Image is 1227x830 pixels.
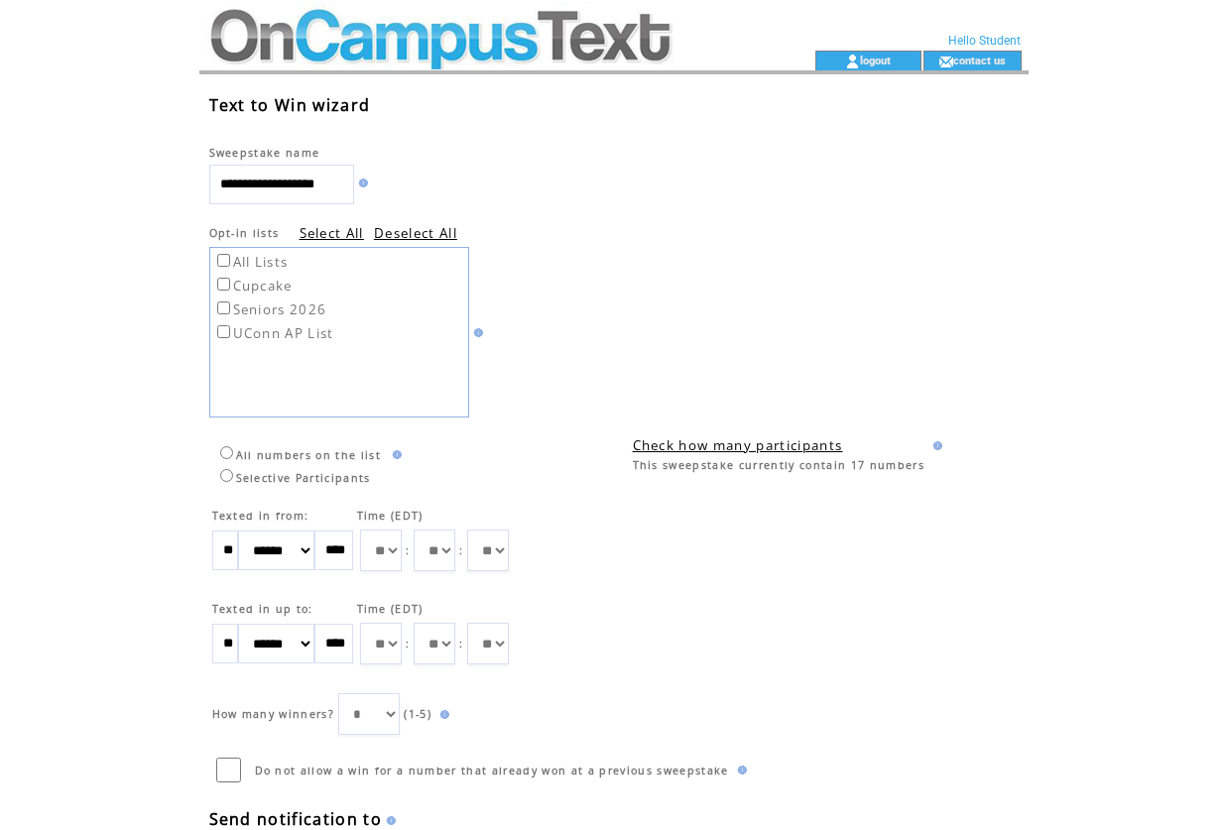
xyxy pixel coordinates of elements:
label: UConn AP List [213,324,334,342]
img: help.gif [382,816,396,825]
input: Cupcake [217,278,230,291]
label: Seniors 2026 [213,300,327,318]
img: help.gif [354,178,368,187]
input: All Lists [217,254,230,267]
a: Select All [300,224,364,242]
input: All numbers on the list [220,446,233,459]
span: : [459,637,463,651]
input: Seniors 2026 [217,301,230,314]
span: Send notification to [209,808,383,830]
span: Time (EDT) [357,602,424,616]
span: Texted in from: [212,509,309,523]
img: help.gif [469,328,483,337]
span: : [406,543,410,557]
span: Hello Student [948,34,1021,48]
img: help.gif [733,766,747,774]
span: Text to Win wizard [209,94,371,116]
span: Opt-in lists [209,226,280,240]
a: Check how many participants [633,436,843,454]
img: help.gif [388,450,402,459]
a: Deselect All [374,224,457,242]
a: contact us [953,54,1006,66]
span: How many winners? [212,707,335,721]
img: account_icon.gif [845,54,860,69]
input: UConn AP List [217,325,230,338]
a: logout [860,54,891,66]
span: (1-5) [404,707,431,721]
img: help.gif [435,710,449,719]
img: contact_us_icon.gif [938,54,953,69]
span: : [459,543,463,557]
input: Selective Participants [220,469,233,482]
img: help.gif [928,441,942,450]
span: This sweepstake currently contain 17 numbers [633,458,925,472]
span: Do not allow a win for a number that already won at a previous sweepstake [255,764,729,777]
label: All Lists [213,253,289,271]
span: Texted in up to: [212,602,313,616]
label: Selective Participants [215,471,371,485]
span: Sweepstake name [209,146,320,160]
span: : [406,637,410,651]
label: All numbers on the list [215,448,382,462]
label: Cupcake [213,277,293,295]
span: Time (EDT) [357,509,424,523]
